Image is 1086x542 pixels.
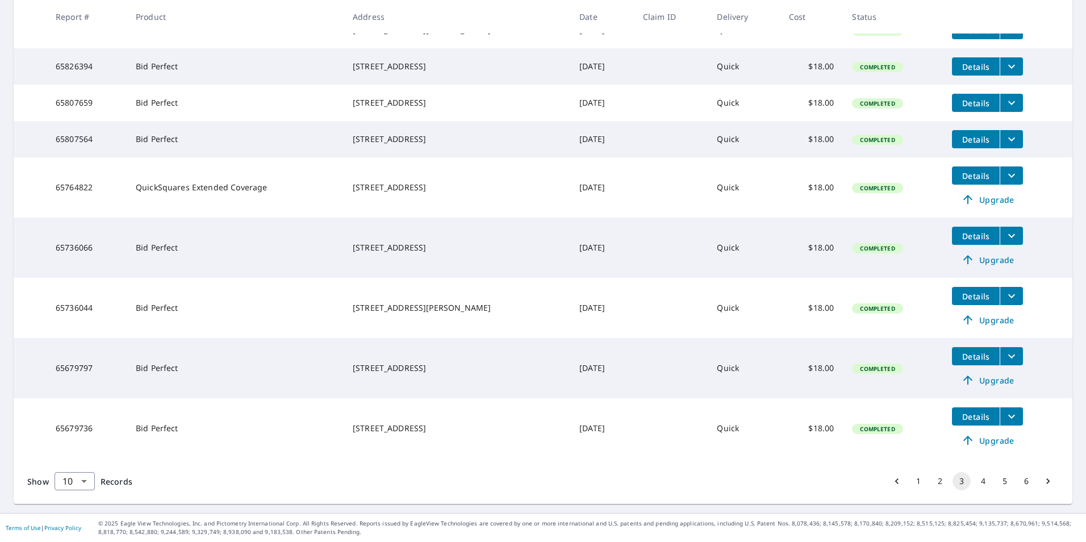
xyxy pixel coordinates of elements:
button: Go to page 1 [909,472,928,490]
p: © 2025 Eagle View Technologies, Inc. and Pictometry International Corp. All Rights Reserved. Repo... [98,519,1080,536]
td: Quick [708,338,779,398]
td: Bid Perfect [127,85,344,121]
span: Details [959,61,993,72]
button: filesDropdownBtn-65807564 [1000,130,1023,148]
td: Bid Perfect [127,338,344,398]
span: Details [959,291,993,302]
td: [DATE] [570,218,634,278]
div: [STREET_ADDRESS] [353,423,561,434]
button: page 3 [953,472,971,490]
td: 65679797 [47,338,127,398]
span: Upgrade [959,253,1016,266]
td: [DATE] [570,278,634,338]
td: [DATE] [570,85,634,121]
nav: pagination navigation [886,472,1059,490]
td: Bid Perfect [127,278,344,338]
span: Completed [853,305,901,312]
td: [DATE] [570,121,634,157]
button: detailsBtn-65764822 [952,166,1000,185]
button: filesDropdownBtn-65736044 [1000,287,1023,305]
div: [STREET_ADDRESS] [353,61,561,72]
td: $18.00 [780,398,843,458]
button: Go to page 6 [1017,472,1035,490]
button: detailsBtn-65679797 [952,347,1000,365]
td: Quick [708,157,779,218]
a: Privacy Policy [44,524,81,532]
span: Completed [853,63,901,71]
button: filesDropdownBtn-65679797 [1000,347,1023,365]
td: 65826394 [47,48,127,85]
td: 65807564 [47,121,127,157]
span: Details [959,231,993,241]
span: Completed [853,365,901,373]
td: Bid Perfect [127,398,344,458]
td: $18.00 [780,338,843,398]
td: 65764822 [47,157,127,218]
td: Bid Perfect [127,218,344,278]
td: Quick [708,398,779,458]
td: Quick [708,121,779,157]
span: Upgrade [959,373,1016,387]
td: Bid Perfect [127,121,344,157]
td: $18.00 [780,121,843,157]
div: [STREET_ADDRESS] [353,242,561,253]
span: Completed [853,99,901,107]
td: $18.00 [780,157,843,218]
td: 65679736 [47,398,127,458]
td: [DATE] [570,338,634,398]
span: Details [959,411,993,422]
button: detailsBtn-65679736 [952,407,1000,426]
button: filesDropdownBtn-65679736 [1000,407,1023,426]
td: 65736066 [47,218,127,278]
span: Upgrade [959,313,1016,327]
div: [STREET_ADDRESS][PERSON_NAME] [353,302,561,314]
button: Go to page 4 [974,472,992,490]
span: Details [959,351,993,362]
button: detailsBtn-65807659 [952,94,1000,112]
span: Show [27,476,49,487]
a: Upgrade [952,431,1023,449]
span: Completed [853,184,901,192]
span: Details [959,134,993,145]
div: [STREET_ADDRESS] [353,182,561,193]
button: detailsBtn-65826394 [952,57,1000,76]
div: [STREET_ADDRESS] [353,97,561,109]
a: Upgrade [952,371,1023,389]
a: Terms of Use [6,524,41,532]
td: 65736044 [47,278,127,338]
td: Quick [708,278,779,338]
td: [DATE] [570,398,634,458]
button: detailsBtn-65807564 [952,130,1000,148]
td: Quick [708,218,779,278]
td: [DATE] [570,157,634,218]
span: Completed [853,244,901,252]
div: 10 [55,465,95,497]
td: [DATE] [570,48,634,85]
td: QuickSquares Extended Coverage [127,157,344,218]
span: Details [959,98,993,109]
div: Show 10 records [55,472,95,490]
a: Upgrade [952,190,1023,209]
button: Go to previous page [888,472,906,490]
button: filesDropdownBtn-65826394 [1000,57,1023,76]
p: | [6,524,81,531]
a: Upgrade [952,251,1023,269]
td: $18.00 [780,278,843,338]
td: Bid Perfect [127,48,344,85]
button: Go to next page [1039,472,1057,490]
div: [STREET_ADDRESS] [353,134,561,145]
div: [STREET_ADDRESS] [353,362,561,374]
span: Records [101,476,132,487]
button: detailsBtn-65736066 [952,227,1000,245]
button: Go to page 5 [996,472,1014,490]
button: filesDropdownBtn-65736066 [1000,227,1023,245]
span: Upgrade [959,193,1016,206]
td: $18.00 [780,85,843,121]
span: Upgrade [959,433,1016,447]
button: detailsBtn-65736044 [952,287,1000,305]
td: Quick [708,48,779,85]
td: $18.00 [780,218,843,278]
a: Upgrade [952,311,1023,329]
button: filesDropdownBtn-65807659 [1000,94,1023,112]
span: Completed [853,136,901,144]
